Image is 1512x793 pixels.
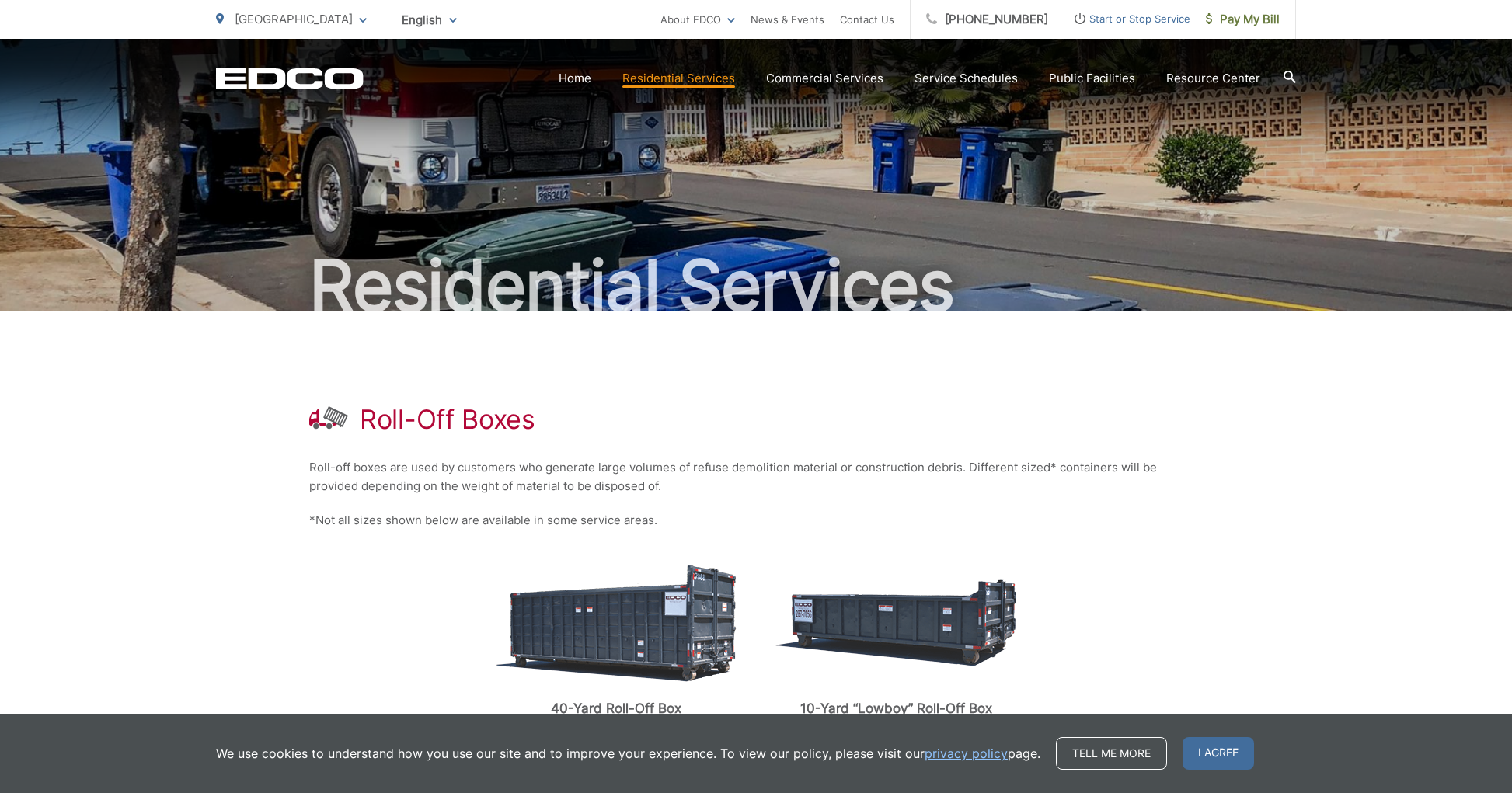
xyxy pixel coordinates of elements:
a: News & Events [751,10,824,29]
a: Service Schedules [915,69,1018,88]
a: EDCD logo. Return to the homepage. [216,68,364,89]
span: English [390,6,469,33]
a: privacy policy [925,744,1008,763]
span: Pay My Bill [1206,10,1280,29]
a: Tell me more [1056,737,1167,770]
p: We use cookies to understand how you use our site and to improve your experience. To view our pol... [216,744,1040,763]
a: About EDCO [660,10,735,29]
p: 40-Yard Roll-Off Box [496,701,737,716]
img: roll-off-lowboy.png [775,579,1016,666]
span: I agree [1183,737,1254,770]
span: [GEOGRAPHIC_DATA] [235,12,353,26]
img: roll-off-40-yard.png [496,565,737,682]
a: Public Facilities [1049,69,1135,88]
a: Commercial Services [766,69,883,88]
p: Roll-off boxes are used by customers who generate large volumes of refuse demolition material or ... [309,458,1203,496]
h2: Residential Services [216,247,1296,325]
a: Resource Center [1166,69,1260,88]
a: Contact Us [840,10,894,29]
a: Home [559,69,591,88]
h1: Roll-Off Boxes [360,404,535,435]
a: Residential Services [622,69,735,88]
p: *Not all sizes shown below are available in some service areas. [309,511,1203,530]
p: 10-Yard “Lowboy” Roll-Off Box [775,701,1016,716]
